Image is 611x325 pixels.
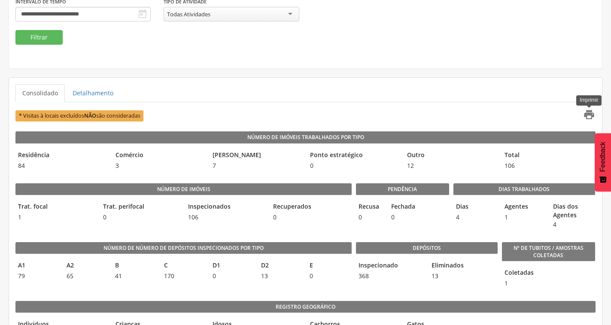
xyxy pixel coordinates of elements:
[271,213,351,222] span: 0
[66,84,120,102] a: Detalhamento
[258,261,303,271] legend: D2
[502,279,507,288] span: 1
[210,261,254,271] legend: D1
[15,84,65,102] a: Consolidado
[271,202,351,212] legend: Recuperados
[15,301,596,313] legend: Registro geográfico
[356,213,384,222] span: 0
[185,202,266,212] legend: Inspecionados
[356,242,498,254] legend: Depósitos
[429,261,498,271] legend: Eliminados
[453,183,595,195] legend: Dias Trabalhados
[15,242,352,254] legend: Número de Número de Depósitos Inspecionados por Tipo
[453,202,498,212] legend: Dias
[583,109,595,121] i: 
[210,272,254,280] span: 0
[137,9,148,19] i: 
[15,261,60,271] legend: A1
[161,261,206,271] legend: C
[15,30,63,45] button: Filtrar
[502,268,507,278] legend: Coletadas
[112,261,157,271] legend: B
[258,272,303,280] span: 13
[404,151,498,161] legend: Outro
[15,131,596,143] legend: Número de Imóveis Trabalhados por Tipo
[167,10,210,18] div: Todas Atividades
[210,151,303,161] legend: [PERSON_NAME]
[356,202,384,212] legend: Recusa
[15,161,109,170] span: 84
[550,202,595,219] legend: Dias dos Agentes
[502,202,546,212] legend: Agentes
[15,183,352,195] legend: Número de imóveis
[502,213,546,222] span: 1
[64,272,108,280] span: 65
[84,112,96,119] b: NÃO
[578,109,595,123] a: Imprimir
[161,272,206,280] span: 170
[389,213,416,222] span: 0
[64,261,108,271] legend: A2
[15,110,143,121] span: * Visitas à locais excluídos são consideradas
[502,151,595,161] legend: Total
[595,133,611,191] button: Feedback - Mostrar pesquisa
[429,272,498,280] span: 13
[307,161,401,170] span: 0
[210,161,303,170] span: 7
[356,183,449,195] legend: Pendência
[502,161,595,170] span: 106
[550,220,595,229] span: 4
[15,151,109,161] legend: Residência
[185,213,266,222] span: 106
[356,272,425,280] span: 368
[112,272,157,280] span: 41
[15,272,60,280] span: 79
[15,202,96,212] legend: Trat. focal
[502,242,595,261] legend: Nº de Tubitos / Amostras coletadas
[453,213,498,222] span: 4
[15,213,96,222] span: 1
[100,213,181,222] span: 0
[113,161,206,170] span: 3
[404,161,498,170] span: 12
[307,272,351,280] span: 0
[307,261,351,271] legend: E
[389,202,416,212] legend: Fechada
[576,95,602,105] div: Imprimir
[599,142,607,172] span: Feedback
[356,261,425,271] legend: Inspecionado
[113,151,206,161] legend: Comércio
[100,202,181,212] legend: Trat. perifocal
[307,151,401,161] legend: Ponto estratégico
